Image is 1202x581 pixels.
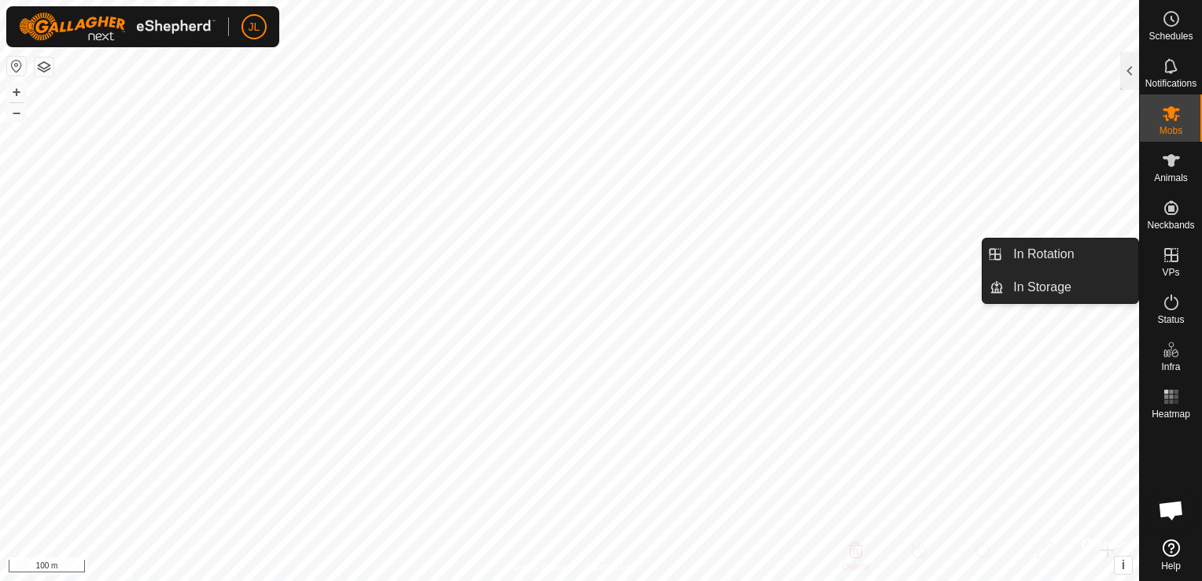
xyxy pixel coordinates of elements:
[1147,220,1194,230] span: Neckbands
[507,561,566,575] a: Privacy Policy
[1013,245,1074,264] span: In Rotation
[1013,278,1071,297] span: In Storage
[35,57,53,76] button: Map Layers
[1145,79,1196,88] span: Notifications
[1154,173,1188,183] span: Animals
[7,83,26,102] button: +
[1160,126,1182,135] span: Mobs
[1115,557,1132,574] button: i
[983,239,1138,270] li: In Rotation
[249,19,260,35] span: JL
[585,561,632,575] a: Contact Us
[1148,487,1195,534] div: Open chat
[1004,239,1138,270] a: In Rotation
[7,103,26,122] button: –
[1140,533,1202,577] a: Help
[1152,409,1190,419] span: Heatmap
[19,13,216,41] img: Gallagher Logo
[1157,315,1184,324] span: Status
[983,272,1138,303] li: In Storage
[1161,561,1181,571] span: Help
[1122,558,1125,572] span: i
[1161,362,1180,372] span: Infra
[1004,272,1138,303] a: In Storage
[1149,31,1193,41] span: Schedules
[7,57,26,76] button: Reset Map
[1162,268,1179,277] span: VPs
